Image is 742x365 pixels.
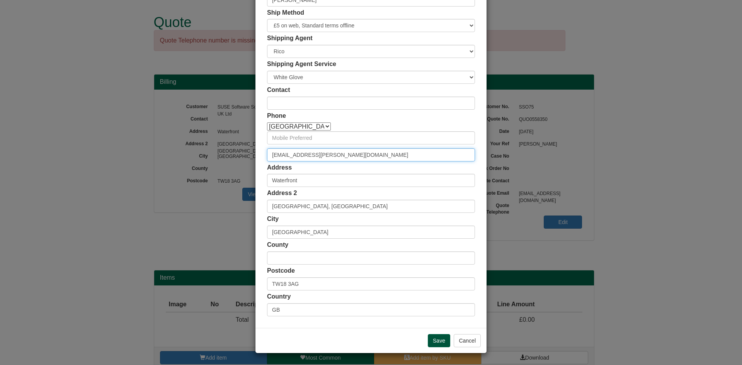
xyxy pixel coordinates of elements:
[267,292,291,301] label: Country
[267,86,290,95] label: Contact
[454,334,481,347] button: Cancel
[267,112,286,121] label: Phone
[267,189,297,198] label: Address 2
[428,334,450,347] input: Save
[267,8,304,17] label: Ship Method
[267,60,336,69] label: Shipping Agent Service
[267,163,292,172] label: Address
[267,267,295,275] label: Postcode
[267,131,475,144] input: Mobile Preferred
[267,241,288,250] label: County
[267,215,279,224] label: City
[267,34,313,43] label: Shipping Agent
